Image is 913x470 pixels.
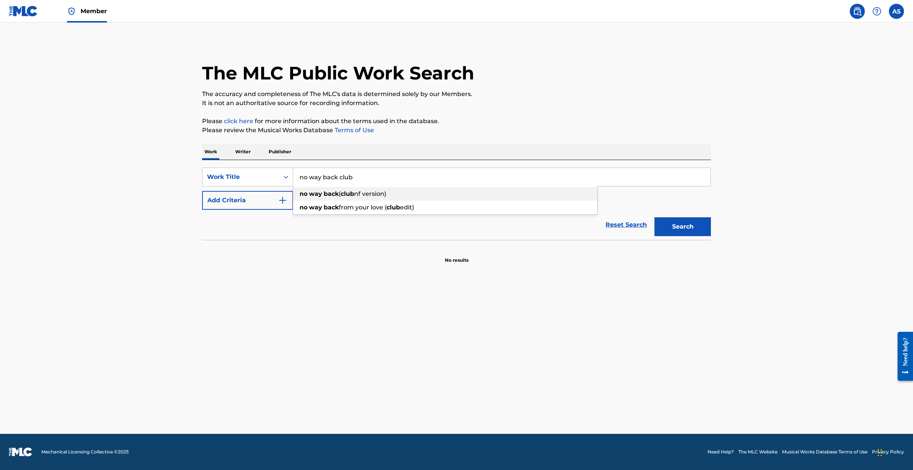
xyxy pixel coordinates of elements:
[850,4,865,19] a: Public Search
[81,7,107,15] span: Member
[266,144,294,160] p: Publisher
[872,449,904,455] a: Privacy Policy
[207,172,275,182] div: Work Title
[853,7,862,16] img: search
[309,204,322,211] strong: way
[309,190,322,197] strong: way
[339,204,387,211] span: from your love (
[602,217,651,233] a: Reset Search
[278,196,287,205] img: 9d2ae6d4665cec9f34b9.svg
[67,7,76,16] img: Top Rightsholder
[224,117,253,125] a: click here
[878,441,882,464] div: Drag
[782,449,867,455] a: Musical Works Database Terms of Use
[9,6,38,17] img: MLC Logo
[202,168,711,240] form: Search Form
[233,144,253,160] p: Writer
[202,191,293,210] button: Add Criteria
[354,190,386,197] span: nf version)
[202,62,474,84] h1: The MLC Public Work Search
[339,190,341,197] span: (
[300,190,307,197] strong: no
[875,434,913,470] iframe: Chat Widget
[202,99,711,108] p: It is not an authoritative source for recording information.
[445,248,469,264] p: No results
[324,204,339,211] strong: back
[41,449,129,455] span: Mechanical Licensing Collective © 2025
[202,90,711,99] p: The accuracy and completeness of The MLC's data is determined solely by our Members.
[400,204,414,211] span: edit)
[202,144,219,160] p: Work
[872,7,881,16] img: help
[333,127,374,134] a: Terms of Use
[202,117,711,126] p: Please for more information about the terms used in the database.
[387,204,400,211] strong: club
[202,126,711,135] p: Please review the Musical Works Database
[341,190,354,197] strong: club
[9,447,32,456] img: logo
[892,324,913,389] iframe: Resource Center
[869,4,884,19] div: Help
[654,217,711,236] button: Search
[300,204,307,211] strong: no
[738,449,778,455] a: The MLC Website
[324,190,339,197] strong: back
[889,4,904,19] div: User Menu
[708,449,734,455] a: Need Help?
